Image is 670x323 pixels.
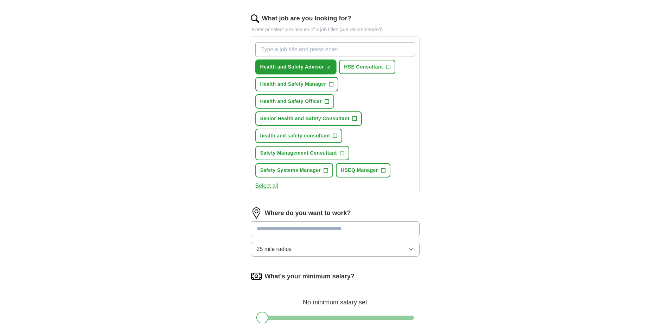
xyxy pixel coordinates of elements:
[260,167,321,174] span: Safety Systems Manager
[255,129,343,143] button: health and safety consultant
[260,63,324,71] span: Health and Safety Advisor
[255,111,362,126] button: Senior Health and Safety Consultant
[260,132,330,140] span: health and safety consultant
[255,94,334,109] button: Health and Safety Officer
[344,63,383,71] span: HSE Consultant
[327,65,331,70] span: ✓
[255,182,278,190] button: Select all
[265,272,355,281] label: What's your minimum salary?
[260,149,337,157] span: Safety Management Consultant
[336,163,390,177] button: HSEQ Manager
[265,208,351,218] label: Where do you want to work?
[251,242,420,257] button: 25 mile radius
[251,290,420,307] div: No minimum salary set
[251,26,420,33] p: Enter or select a minimum of 3 job titles (4-8 recommended)
[255,42,415,57] input: Type a job title and press enter
[260,98,322,105] span: Health and Safety Officer
[251,207,262,219] img: location.png
[262,14,351,23] label: What job are you looking for?
[255,77,339,91] button: Health and Safety Manager
[257,245,292,253] span: 25 mile radius
[251,271,262,282] img: salary.png
[255,60,337,74] button: Health and Safety Advisor✓
[255,163,333,177] button: Safety Systems Manager
[341,167,378,174] span: HSEQ Manager
[251,14,259,23] img: search.png
[339,60,395,74] button: HSE Consultant
[260,80,326,88] span: Health and Safety Manager
[260,115,350,122] span: Senior Health and Safety Consultant
[255,146,349,160] button: Safety Management Consultant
